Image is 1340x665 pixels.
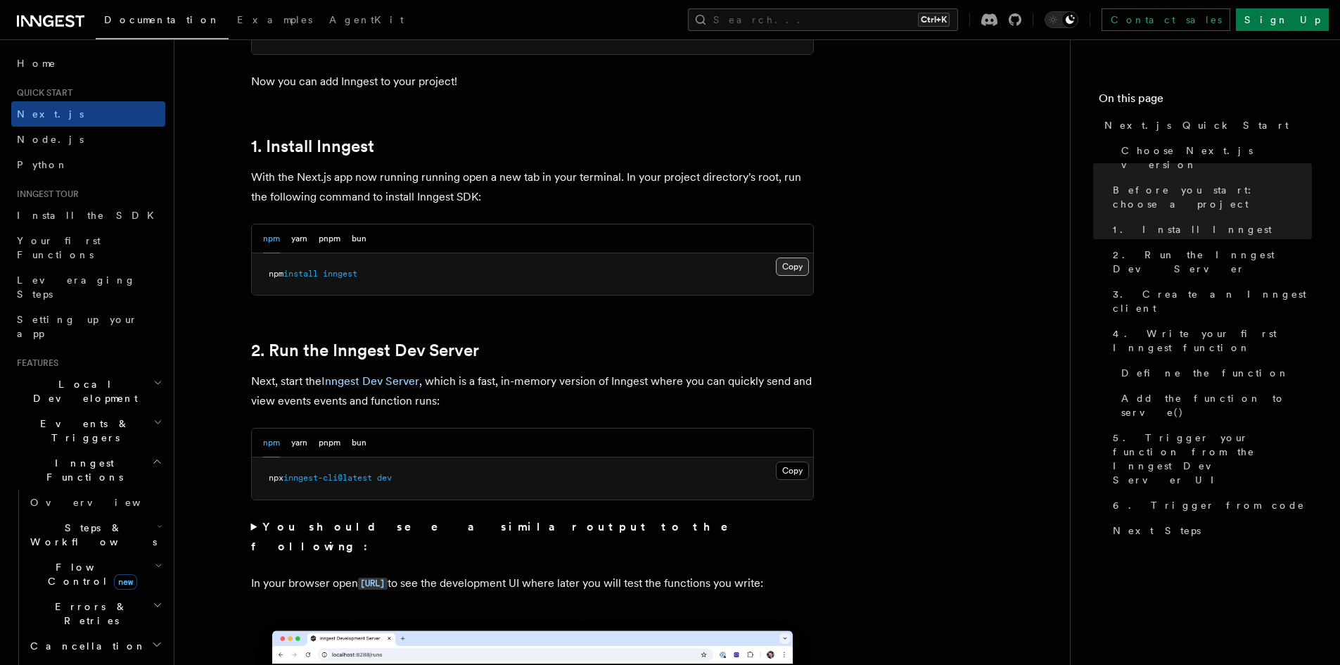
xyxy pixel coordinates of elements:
[291,429,307,457] button: yarn
[251,137,374,156] a: 1. Install Inngest
[17,235,101,260] span: Your first Functions
[358,576,388,590] a: [URL]
[1116,138,1312,177] a: Choose Next.js version
[25,633,165,659] button: Cancellation
[1113,287,1312,315] span: 3. Create an Inngest client
[25,490,165,515] a: Overview
[1107,242,1312,281] a: 2. Run the Inngest Dev Server
[1104,118,1289,132] span: Next.js Quick Start
[1107,281,1312,321] a: 3. Create an Inngest client
[11,228,165,267] a: Your first Functions
[1102,8,1230,31] a: Contact sales
[1116,360,1312,386] a: Define the function
[25,555,165,594] button: Flow Controlnew
[1113,248,1312,276] span: 2. Run the Inngest Dev Server
[329,14,404,25] span: AgentKit
[323,269,357,279] span: inngest
[11,357,58,369] span: Features
[1121,144,1312,172] span: Choose Next.js version
[1236,8,1329,31] a: Sign Up
[251,574,814,594] p: In your browser open to see the development UI where later you will test the functions you write:
[1099,113,1312,138] a: Next.js Quick Start
[321,4,412,38] a: AgentKit
[251,72,814,91] p: Now you can add Inngest to your project!
[17,159,68,170] span: Python
[1107,217,1312,242] a: 1. Install Inngest
[1113,327,1312,355] span: 4. Write your first Inngest function
[11,87,72,99] span: Quick start
[1121,391,1312,419] span: Add the function to serve()
[96,4,229,39] a: Documentation
[17,108,84,120] span: Next.js
[1107,321,1312,360] a: 4. Write your first Inngest function
[321,374,419,388] a: Inngest Dev Server
[17,134,84,145] span: Node.js
[358,578,388,590] code: [URL]
[776,258,809,276] button: Copy
[1113,498,1305,512] span: 6. Trigger from code
[352,224,366,253] button: bun
[251,517,814,557] summary: You should see a similar output to the following:
[776,462,809,480] button: Copy
[269,473,283,483] span: npx
[1099,90,1312,113] h4: On this page
[319,429,340,457] button: pnpm
[237,14,312,25] span: Examples
[1113,222,1272,236] span: 1. Install Inngest
[17,314,138,339] span: Setting up your app
[17,274,136,300] span: Leveraging Steps
[11,456,152,484] span: Inngest Functions
[352,429,366,457] button: bun
[25,594,165,633] button: Errors & Retries
[25,639,146,653] span: Cancellation
[25,521,157,549] span: Steps & Workflows
[251,167,814,207] p: With the Next.js app now running running open a new tab in your terminal. In your project directo...
[1113,431,1312,487] span: 5. Trigger your function from the Inngest Dev Server UI
[11,417,153,445] span: Events & Triggers
[11,307,165,346] a: Setting up your app
[1107,518,1312,543] a: Next Steps
[251,520,748,553] strong: You should see a similar output to the following:
[263,224,280,253] button: npm
[104,14,220,25] span: Documentation
[17,56,56,70] span: Home
[114,574,137,590] span: new
[1045,11,1078,28] button: Toggle dark mode
[918,13,950,27] kbd: Ctrl+K
[251,341,479,360] a: 2. Run the Inngest Dev Server
[25,600,153,628] span: Errors & Retries
[11,372,165,411] button: Local Development
[11,203,165,228] a: Install the SDK
[25,515,165,555] button: Steps & Workflows
[1107,493,1312,518] a: 6. Trigger from code
[1116,386,1312,425] a: Add the function to serve()
[11,411,165,450] button: Events & Triggers
[11,127,165,152] a: Node.js
[11,152,165,177] a: Python
[283,473,372,483] span: inngest-cli@latest
[11,101,165,127] a: Next.js
[1113,524,1201,538] span: Next Steps
[25,560,155,588] span: Flow Control
[283,269,318,279] span: install
[263,429,280,457] button: npm
[11,267,165,307] a: Leveraging Steps
[1107,177,1312,217] a: Before you start: choose a project
[688,8,958,31] button: Search...Ctrl+K
[17,210,162,221] span: Install the SDK
[11,51,165,76] a: Home
[269,269,283,279] span: npm
[11,377,153,405] span: Local Development
[251,372,814,411] p: Next, start the , which is a fast, in-memory version of Inngest where you can quickly send and vi...
[1121,366,1289,380] span: Define the function
[30,497,175,508] span: Overview
[229,4,321,38] a: Examples
[291,224,307,253] button: yarn
[1107,425,1312,493] a: 5. Trigger your function from the Inngest Dev Server UI
[1113,183,1312,211] span: Before you start: choose a project
[319,224,340,253] button: pnpm
[11,189,79,200] span: Inngest tour
[11,450,165,490] button: Inngest Functions
[377,473,392,483] span: dev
